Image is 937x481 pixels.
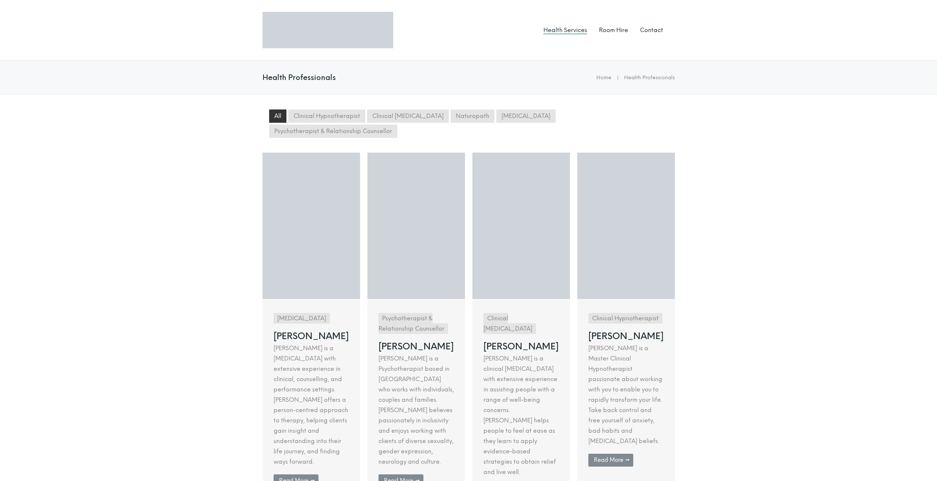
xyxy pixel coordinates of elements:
[288,109,365,123] li: Clinical Hypnotherapist
[612,73,624,83] li: |
[269,125,397,138] li: Psychotherapist & Relationship Counsellor
[451,109,494,123] li: Naturopath
[640,27,663,34] a: Contact
[599,27,628,34] a: Room Hire
[263,12,393,48] img: Logo Perfect Wellness 710x197
[624,73,675,83] li: Health Professionals
[263,73,336,82] h4: Health Professionals
[543,27,587,34] a: Health Services
[496,109,556,123] li: [MEDICAL_DATA]
[367,109,449,123] li: Clinical [MEDICAL_DATA]
[596,74,612,81] a: Home
[269,109,286,123] li: All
